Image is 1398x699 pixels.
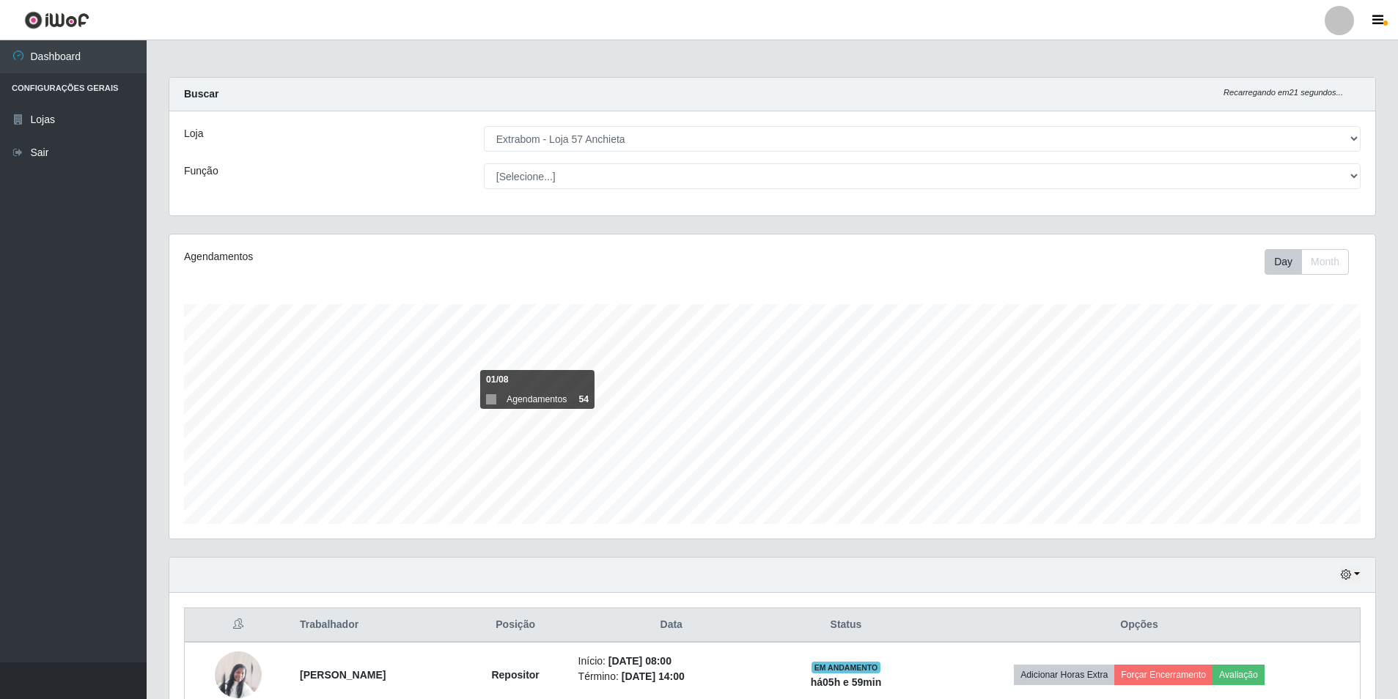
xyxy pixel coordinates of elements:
[578,669,765,684] li: Término:
[462,608,570,643] th: Posição
[1265,249,1349,275] div: First group
[491,669,539,681] strong: Repositor
[184,88,218,100] strong: Buscar
[291,608,462,643] th: Trabalhador
[622,670,685,682] time: [DATE] 14:00
[1114,665,1213,685] button: Forçar Encerramento
[300,669,386,681] strong: [PERSON_NAME]
[1224,88,1343,97] i: Recarregando em 21 segundos...
[1301,249,1349,275] button: Month
[578,654,765,669] li: Início:
[919,608,1360,643] th: Opções
[608,655,672,667] time: [DATE] 08:00
[24,11,89,29] img: CoreUI Logo
[1213,665,1265,685] button: Avaliação
[811,676,882,688] strong: há 05 h e 59 min
[184,249,661,265] div: Agendamentos
[1014,665,1114,685] button: Adicionar Horas Extra
[812,662,881,673] span: EM ANDAMENTO
[215,651,262,698] img: 1751480704015.jpeg
[1265,249,1361,275] div: Toolbar with button groups
[184,163,218,179] label: Função
[1265,249,1302,275] button: Day
[184,126,203,141] label: Loja
[570,608,773,643] th: Data
[773,608,919,643] th: Status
